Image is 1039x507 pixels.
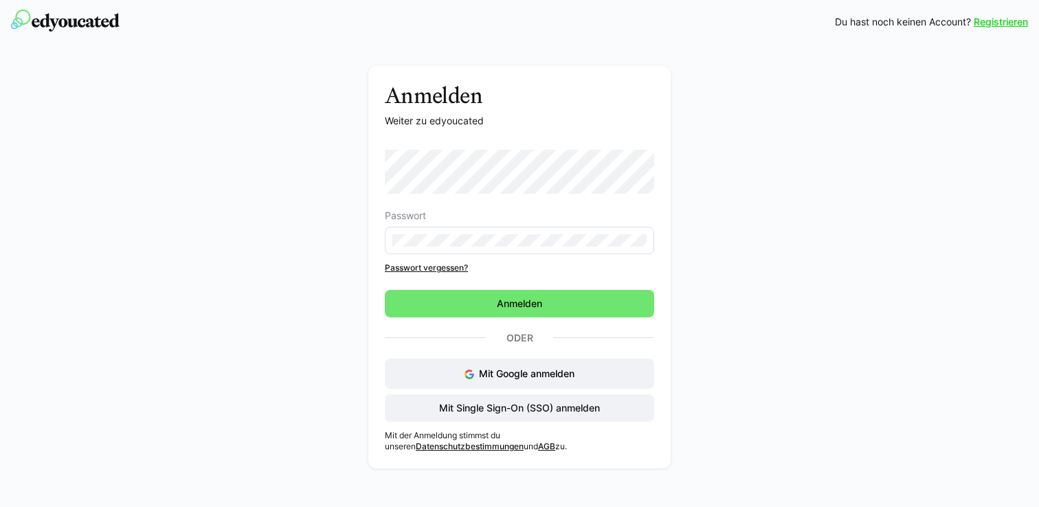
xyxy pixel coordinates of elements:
button: Mit Google anmelden [385,359,654,389]
p: Weiter zu edyoucated [385,114,654,128]
span: Du hast noch keinen Account? [835,15,971,29]
a: Registrieren [974,15,1028,29]
h3: Anmelden [385,82,654,109]
button: Anmelden [385,290,654,317]
p: Mit der Anmeldung stimmst du unseren und zu. [385,430,654,452]
a: Datenschutzbestimmungen [416,441,524,451]
img: edyoucated [11,10,120,32]
span: Passwort [385,210,426,221]
span: Mit Google anmelden [479,368,574,379]
span: Mit Single Sign-On (SSO) anmelden [437,401,602,415]
p: Oder [486,328,553,348]
span: Anmelden [495,297,544,311]
a: Passwort vergessen? [385,262,654,273]
button: Mit Single Sign-On (SSO) anmelden [385,394,654,422]
a: AGB [538,441,555,451]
